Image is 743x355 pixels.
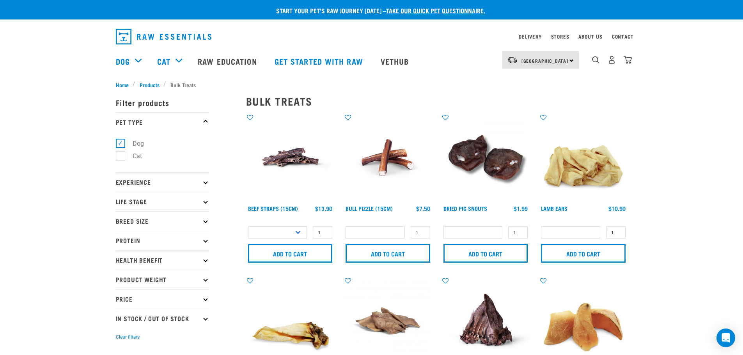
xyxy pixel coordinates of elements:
p: Product Weight [116,270,209,289]
label: Cat [120,151,145,161]
div: $1.99 [514,205,528,212]
img: home-icon@2x.png [624,56,632,64]
h2: Bulk Treats [246,95,628,107]
a: Lamb Ears [541,207,567,210]
img: van-moving.png [507,57,518,64]
span: Home [116,81,129,89]
a: Vethub [373,46,419,77]
button: Clear filters [116,334,140,341]
span: Products [140,81,160,89]
img: Raw Essentials Beef Straps 15cm 6 Pack [246,113,335,202]
a: About Us [578,35,602,38]
p: Life Stage [116,192,209,211]
a: Get started with Raw [267,46,373,77]
input: Add to cart [541,244,626,263]
input: 1 [313,226,332,238]
a: Raw Education [190,46,266,77]
a: Bull Pizzle (15cm) [346,207,393,210]
a: Products [135,81,163,89]
input: Add to cart [443,244,528,263]
a: Beef Straps (15cm) [248,207,298,210]
a: Home [116,81,133,89]
div: $7.50 [416,205,430,212]
a: Stores [551,35,569,38]
p: Breed Size [116,211,209,231]
p: Protein [116,231,209,250]
input: Add to cart [248,244,333,263]
a: Dried Pig Snouts [443,207,487,210]
p: In Stock / Out Of Stock [116,309,209,328]
nav: breadcrumbs [116,81,628,89]
p: Price [116,289,209,309]
nav: dropdown navigation [110,26,634,48]
p: Filter products [116,93,209,112]
span: [GEOGRAPHIC_DATA] [521,59,569,62]
div: Open Intercom Messenger [716,329,735,347]
div: $13.90 [315,205,332,212]
img: Raw Essentials Logo [116,29,211,44]
a: Contact [612,35,634,38]
a: Cat [157,55,170,67]
img: user.png [608,56,616,64]
input: 1 [606,226,626,238]
img: Bull Pizzle [344,113,432,202]
input: Add to cart [346,244,430,263]
input: 1 [411,226,430,238]
a: take our quick pet questionnaire. [386,9,485,12]
img: Pile Of Lamb Ears Treat For Pets [539,113,628,202]
div: $10.90 [608,205,626,212]
label: Dog [120,139,147,148]
input: 1 [508,226,528,238]
p: Health Benefit [116,250,209,270]
a: Dog [116,55,130,67]
p: Pet Type [116,112,209,132]
img: IMG 9990 [442,113,530,202]
p: Experience [116,172,209,192]
a: Delivery [519,35,541,38]
img: home-icon-1@2x.png [592,56,599,64]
